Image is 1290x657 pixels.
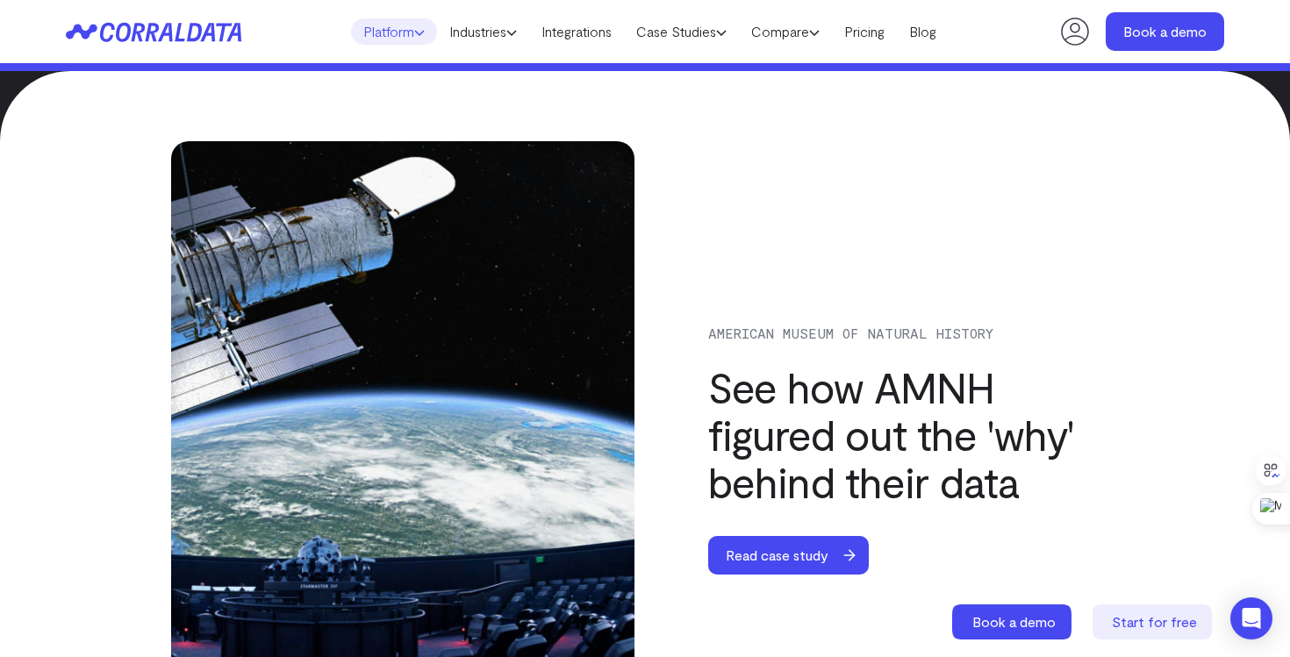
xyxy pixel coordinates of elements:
[972,613,1056,630] span: Book a demo
[739,18,832,45] a: Compare
[832,18,897,45] a: Pricing
[708,363,1129,505] h2: See how AMNH figured out the 'why' behind their data
[708,536,885,575] a: Read case study
[1230,597,1272,639] div: Open Intercom Messenger
[529,18,624,45] a: Integrations
[1106,12,1224,51] a: Book a demo
[351,18,437,45] a: Platform
[1112,613,1197,630] span: Start for free
[708,536,846,575] span: Read case study
[897,18,949,45] a: Blog
[952,604,1075,639] a: Book a demo
[1093,604,1215,639] a: Start for free
[624,18,739,45] a: Case Studies
[708,325,1129,341] p: American Museum of Natural History
[437,18,529,45] a: Industries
